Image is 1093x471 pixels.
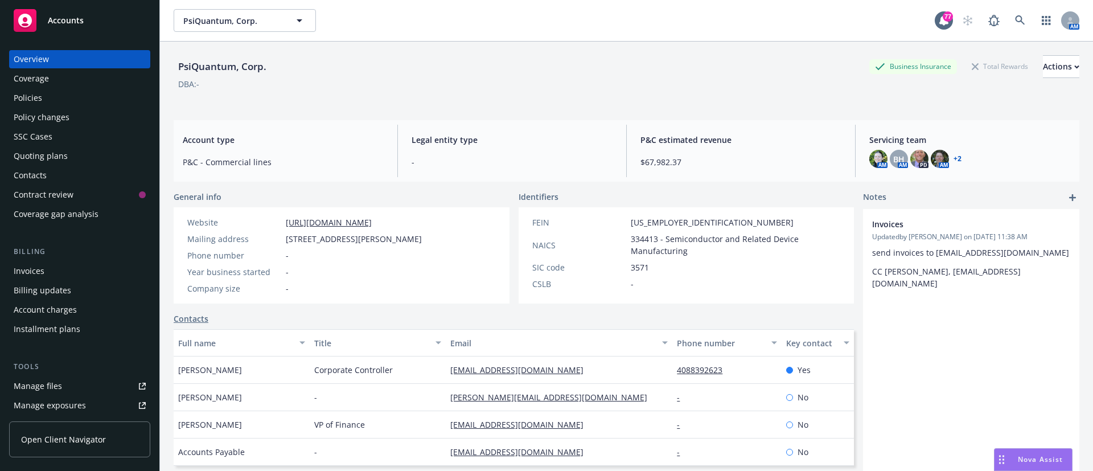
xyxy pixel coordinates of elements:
[286,282,289,294] span: -
[286,266,289,278] span: -
[532,239,626,251] div: NAICS
[187,266,281,278] div: Year business started
[450,392,656,403] a: [PERSON_NAME][EMAIL_ADDRESS][DOMAIN_NAME]
[14,377,62,395] div: Manage files
[183,134,384,146] span: Account type
[314,446,317,458] span: -
[412,134,613,146] span: Legal entity type
[9,128,150,146] a: SSC Cases
[677,337,764,349] div: Phone number
[174,59,271,74] div: PsiQuantum, Corp.
[9,262,150,280] a: Invoices
[286,249,289,261] span: -
[872,218,1041,230] span: Invoices
[798,419,808,431] span: No
[994,448,1073,471] button: Nova Assist
[178,78,199,90] div: DBA: -
[286,217,372,228] a: [URL][DOMAIN_NAME]
[314,364,393,376] span: Corporate Controller
[631,216,794,228] span: [US_EMPLOYER_IDENTIFICATION_NUMBER]
[798,364,811,376] span: Yes
[532,278,626,290] div: CSLB
[14,166,47,185] div: Contacts
[174,329,310,357] button: Full name
[187,216,281,228] div: Website
[14,205,98,223] div: Coverage gap analysis
[910,150,928,168] img: photo
[1018,454,1063,464] span: Nova Assist
[869,150,887,168] img: photo
[178,364,242,376] span: [PERSON_NAME]
[14,50,49,68] div: Overview
[943,11,953,22] div: 77
[14,301,77,319] div: Account charges
[286,233,422,245] span: [STREET_ADDRESS][PERSON_NAME]
[995,449,1009,470] div: Drag to move
[450,364,593,375] a: [EMAIL_ADDRESS][DOMAIN_NAME]
[1043,55,1079,78] button: Actions
[9,246,150,257] div: Billing
[314,337,429,349] div: Title
[677,392,689,403] a: -
[450,337,655,349] div: Email
[9,320,150,338] a: Installment plans
[782,329,854,357] button: Key contact
[310,329,446,357] button: Title
[178,419,242,431] span: [PERSON_NAME]
[869,134,1070,146] span: Servicing team
[677,419,689,430] a: -
[9,396,150,415] a: Manage exposures
[931,150,949,168] img: photo
[14,281,71,300] div: Billing updates
[14,396,86,415] div: Manage exposures
[640,134,841,146] span: P&C estimated revenue
[412,156,613,168] span: -
[532,216,626,228] div: FEIN
[9,50,150,68] a: Overview
[640,156,841,168] span: $67,982.37
[677,447,689,457] a: -
[174,313,208,325] a: Contacts
[9,108,150,126] a: Policy changes
[519,191,558,203] span: Identifiers
[187,249,281,261] div: Phone number
[178,446,245,458] span: Accounts Payable
[966,59,1034,73] div: Total Rewards
[314,419,365,431] span: VP of Finance
[14,186,73,204] div: Contract review
[1043,56,1079,77] div: Actions
[9,301,150,319] a: Account charges
[446,329,672,357] button: Email
[14,108,69,126] div: Policy changes
[9,281,150,300] a: Billing updates
[14,262,44,280] div: Invoices
[21,433,106,445] span: Open Client Navigator
[14,89,42,107] div: Policies
[450,419,593,430] a: [EMAIL_ADDRESS][DOMAIN_NAME]
[9,205,150,223] a: Coverage gap analysis
[872,265,1070,289] p: CC [PERSON_NAME], [EMAIL_ADDRESS][DOMAIN_NAME]
[9,361,150,372] div: Tools
[174,191,221,203] span: General info
[631,261,649,273] span: 3571
[14,147,68,165] div: Quoting plans
[1035,9,1058,32] a: Switch app
[672,329,781,357] button: Phone number
[869,59,957,73] div: Business Insurance
[893,153,905,165] span: BH
[178,391,242,403] span: [PERSON_NAME]
[314,391,317,403] span: -
[631,233,841,257] span: 334413 - Semiconductor and Related Device Manufacturing
[187,282,281,294] div: Company size
[798,391,808,403] span: No
[863,209,1079,298] div: InvoicesUpdatedby [PERSON_NAME] on [DATE] 11:38 AMsend invoices to [EMAIL_ADDRESS][DOMAIN_NAME]CC...
[532,261,626,273] div: SIC code
[786,337,837,349] div: Key contact
[48,16,84,25] span: Accounts
[183,156,384,168] span: P&C - Commercial lines
[450,447,593,457] a: [EMAIL_ADDRESS][DOMAIN_NAME]
[1009,9,1032,32] a: Search
[183,15,282,27] span: PsiQuantum, Corp.
[9,166,150,185] a: Contacts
